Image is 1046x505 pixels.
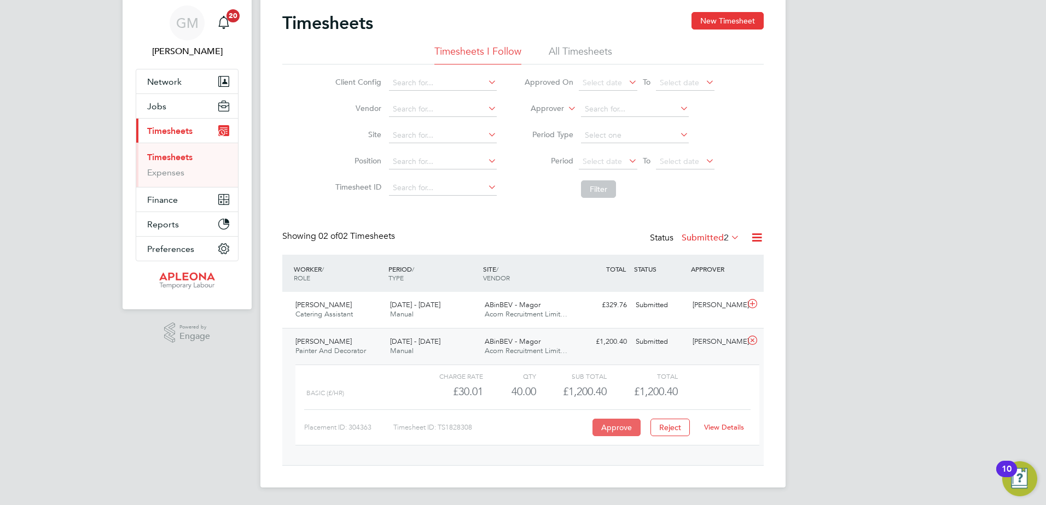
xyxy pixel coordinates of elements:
[549,45,612,64] li: All Timesheets
[631,296,688,314] div: Submitted
[412,369,483,383] div: Charge rate
[483,273,510,282] span: VENDOR
[581,128,689,143] input: Select one
[318,231,338,242] span: 02 of
[480,259,575,287] div: SITE
[583,78,622,87] span: Select date
[483,383,536,401] div: 40.00
[306,389,344,397] span: Basic (£/HR)
[147,219,179,230] span: Reports
[389,128,497,143] input: Search for...
[581,102,689,117] input: Search for...
[295,309,353,319] span: Catering Assistant
[147,167,184,178] a: Expenses
[322,265,324,273] span: /
[147,77,182,87] span: Network
[390,300,440,309] span: [DATE] - [DATE]
[515,103,564,114] label: Approver
[574,296,631,314] div: £329.76
[483,369,536,383] div: QTY
[136,119,238,143] button: Timesheets
[136,143,238,187] div: Timesheets
[574,333,631,351] div: £1,200.40
[485,346,567,355] span: Acorn Recruitment Limit…
[136,69,238,93] button: Network
[393,419,590,436] div: Timesheet ID: TS1828308
[640,154,654,168] span: To
[295,346,366,355] span: Painter And Decorator
[294,273,310,282] span: ROLE
[1002,461,1037,496] button: Open Resource Center, 10 new notifications
[136,5,239,58] a: GM[PERSON_NAME]
[386,259,480,287] div: PERIOD
[295,300,352,309] span: [PERSON_NAME]
[136,45,239,58] span: Gemma McBride
[179,322,210,332] span: Powered by
[485,300,541,309] span: ABinBEV - Magor
[388,273,404,282] span: TYPE
[389,102,497,117] input: Search for...
[581,180,616,198] button: Filter
[291,259,386,287] div: WORKER
[724,232,729,243] span: 2
[332,182,381,192] label: Timesheet ID
[434,45,521,64] li: Timesheets I Follow
[332,103,381,113] label: Vendor
[332,156,381,166] label: Position
[524,130,573,139] label: Period Type
[631,333,688,351] div: Submitted
[606,265,626,273] span: TOTAL
[1002,469,1012,483] div: 10
[147,101,166,111] span: Jobs
[640,75,654,89] span: To
[390,309,414,319] span: Manual
[164,322,211,343] a: Powered byEngage
[650,231,742,246] div: Status
[485,309,567,319] span: Acorn Recruitment Limit…
[524,77,573,87] label: Approved On
[634,385,678,398] span: £1,200.40
[179,332,210,341] span: Engage
[631,259,688,279] div: STATUS
[592,419,641,436] button: Approve
[136,212,238,236] button: Reports
[318,231,395,242] span: 02 Timesheets
[147,195,178,205] span: Finance
[147,244,194,254] span: Preferences
[304,419,393,436] div: Placement ID: 304363
[536,369,607,383] div: Sub Total
[332,130,381,139] label: Site
[213,5,235,40] a: 20
[332,77,381,87] label: Client Config
[682,232,740,243] label: Submitted
[282,12,373,34] h2: Timesheets
[389,154,497,169] input: Search for...
[176,16,199,30] span: GM
[688,296,745,314] div: [PERSON_NAME]
[295,337,352,346] span: [PERSON_NAME]
[650,419,690,436] button: Reject
[704,422,744,432] a: View Details
[660,78,699,87] span: Select date
[136,187,238,212] button: Finance
[389,75,497,91] input: Search for...
[485,337,541,346] span: ABinBEV - Magor
[583,156,622,166] span: Select date
[688,333,745,351] div: [PERSON_NAME]
[390,337,440,346] span: [DATE] - [DATE]
[691,12,764,30] button: New Timesheet
[147,126,193,136] span: Timesheets
[412,265,414,273] span: /
[136,272,239,290] a: Go to home page
[389,180,497,196] input: Search for...
[282,231,397,242] div: Showing
[136,94,238,118] button: Jobs
[159,272,215,290] img: apleona-logo-retina.png
[536,383,607,401] div: £1,200.40
[147,152,193,162] a: Timesheets
[660,156,699,166] span: Select date
[412,383,483,401] div: £30.01
[136,237,238,261] button: Preferences
[607,369,677,383] div: Total
[688,259,745,279] div: APPROVER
